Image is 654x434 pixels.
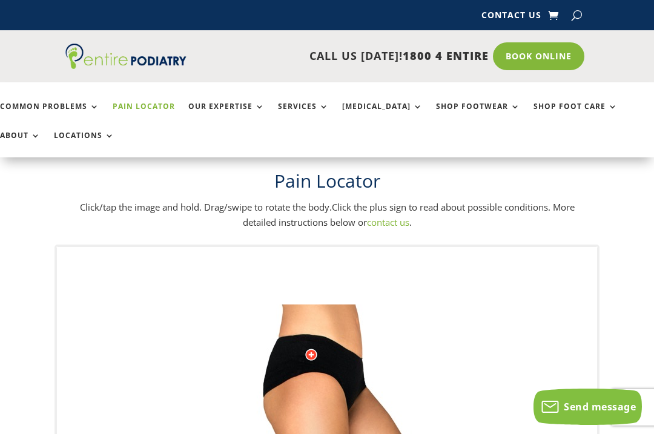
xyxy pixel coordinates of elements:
a: Book Online [493,42,584,70]
a: Services [278,102,329,128]
a: Contact Us [481,11,541,24]
p: CALL US [DATE]! [187,48,489,64]
a: [MEDICAL_DATA] [342,102,423,128]
a: Locations [54,131,114,157]
span: Click the plus sign to read about possible conditions. More detailed instructions below or . [243,201,575,229]
span: 1800 4 ENTIRE [403,48,489,63]
a: Pain Locator [113,102,175,128]
button: Send message [533,389,642,425]
h1: Pain Locator [65,168,589,200]
a: Shop Footwear [436,102,520,128]
span: Send message [564,400,636,413]
img: logo (1) [65,44,187,69]
a: Entire Podiatry [65,59,187,71]
a: Our Expertise [188,102,265,128]
a: contact us [367,216,409,228]
a: Shop Foot Care [533,102,618,128]
span: Click/tap the image and hold. Drag/swipe to rotate the body. [80,201,332,213]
